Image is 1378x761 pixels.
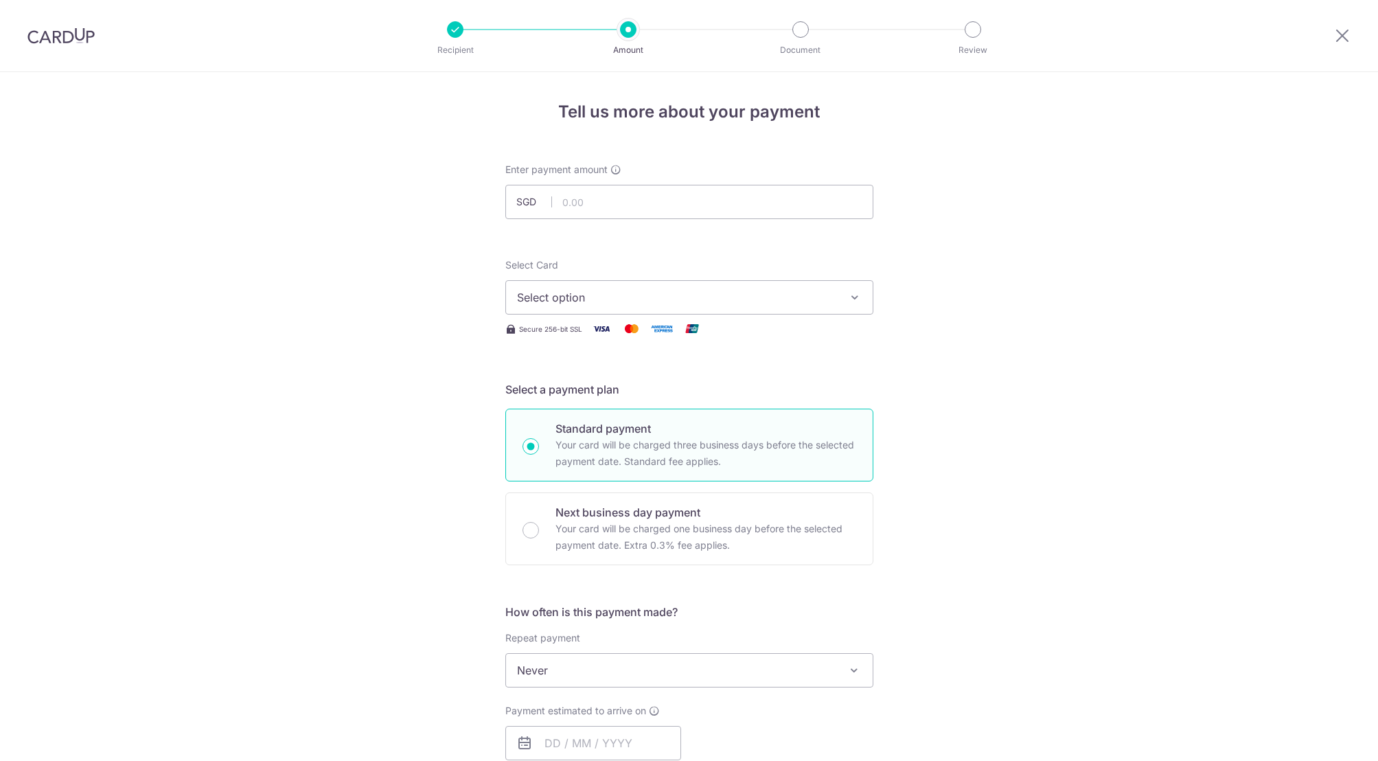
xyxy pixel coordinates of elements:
span: Never [506,654,873,687]
span: Secure 256-bit SSL [519,323,582,334]
p: Recipient [404,43,506,57]
span: Payment estimated to arrive on [505,704,646,718]
h4: Tell us more about your payment [505,100,873,124]
p: Next business day payment [555,504,856,521]
h5: Select a payment plan [505,381,873,398]
img: American Express [648,320,676,337]
span: Enter payment amount [505,163,608,177]
p: Your card will be charged one business day before the selected payment date. Extra 0.3% fee applies. [555,521,856,554]
label: Repeat payment [505,631,580,645]
h5: How often is this payment made? [505,604,873,620]
span: translation missing: en.payables.payment_networks.credit_card.summary.labels.select_card [505,259,558,271]
img: Mastercard [618,320,645,337]
input: DD / MM / YYYY [505,726,681,760]
p: Standard payment [555,420,856,437]
span: Select option [517,289,837,306]
p: Amount [577,43,679,57]
img: CardUp [27,27,95,44]
p: Your card will be charged three business days before the selected payment date. Standard fee appl... [555,437,856,470]
span: Never [505,653,873,688]
img: Union Pay [678,320,706,337]
span: SGD [516,195,552,209]
p: Review [922,43,1024,57]
button: Select option [505,280,873,315]
img: Visa [588,320,615,337]
p: Document [750,43,851,57]
input: 0.00 [505,185,873,219]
